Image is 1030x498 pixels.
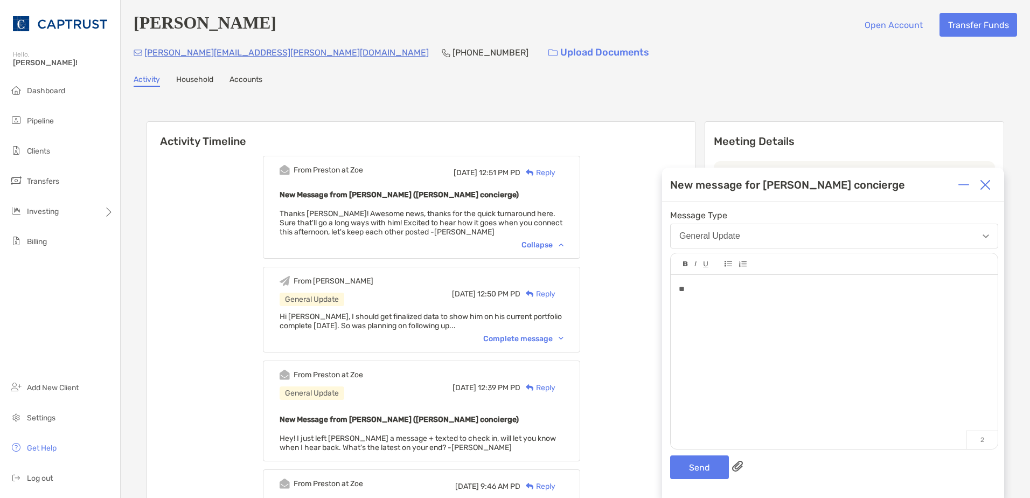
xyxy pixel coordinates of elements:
[453,46,528,59] p: [PHONE_NUMBER]
[694,261,697,267] img: Editor control icon
[294,479,363,488] div: From Preston at Zoe
[13,58,114,67] span: [PERSON_NAME]!
[10,174,23,187] img: transfers icon
[134,50,142,56] img: Email Icon
[10,411,23,424] img: settings icon
[520,481,555,492] div: Reply
[144,46,429,59] p: [PERSON_NAME][EMAIL_ADDRESS][PERSON_NAME][DOMAIN_NAME]
[280,209,562,237] span: Thanks [PERSON_NAME]! Awesome news, thanks for the quick turnaround here. Sure that'll go a long ...
[280,479,290,489] img: Event icon
[483,334,563,343] div: Complete message
[280,370,290,380] img: Event icon
[521,240,563,250] div: Collapse
[670,455,729,479] button: Send
[27,116,54,126] span: Pipeline
[983,234,989,238] img: Open dropdown arrow
[280,434,556,452] span: Hey! I just left [PERSON_NAME] a message + texted to check in, will let you know when I hear back...
[559,243,563,246] img: Chevron icon
[134,13,276,37] h4: [PERSON_NAME]
[548,49,558,57] img: button icon
[280,276,290,286] img: Event icon
[27,207,59,216] span: Investing
[454,168,477,177] span: [DATE]
[280,386,344,400] div: General Update
[27,237,47,246] span: Billing
[10,114,23,127] img: pipeline icon
[280,312,562,330] span: Hi [PERSON_NAME], I should get finalized data to show him on his current portfolio complete [DATE...
[455,482,479,491] span: [DATE]
[134,75,160,87] a: Activity
[479,168,520,177] span: 12:51 PM PD
[683,261,688,267] img: Editor control icon
[10,441,23,454] img: get-help icon
[477,289,520,299] span: 12:50 PM PD
[526,290,534,298] img: Reply icon
[526,169,534,176] img: Reply icon
[27,177,59,186] span: Transfers
[27,413,55,423] span: Settings
[27,383,79,392] span: Add New Client
[10,204,23,217] img: investing icon
[520,288,555,300] div: Reply
[481,482,520,491] span: 9:46 AM PD
[453,383,476,392] span: [DATE]
[958,179,969,190] img: Expand or collapse
[147,122,695,148] h6: Activity Timeline
[966,431,998,449] p: 2
[294,370,363,379] div: From Preston at Zoe
[176,75,213,87] a: Household
[294,276,373,286] div: From [PERSON_NAME]
[670,224,998,248] button: General Update
[280,293,344,306] div: General Update
[679,231,740,241] div: General Update
[980,179,991,190] img: Close
[703,261,708,267] img: Editor control icon
[559,337,563,340] img: Chevron icon
[856,13,931,37] button: Open Account
[229,75,262,87] a: Accounts
[10,381,23,393] img: add_new_client icon
[725,261,732,267] img: Editor control icon
[10,144,23,157] img: clients icon
[520,167,555,178] div: Reply
[739,261,747,267] img: Editor control icon
[13,4,107,43] img: CAPTRUST Logo
[670,210,998,220] span: Message Type
[939,13,1017,37] button: Transfer Funds
[442,49,450,57] img: Phone Icon
[280,165,290,175] img: Event icon
[478,383,520,392] span: 12:39 PM PD
[526,384,534,391] img: Reply icon
[10,234,23,247] img: billing icon
[520,382,555,393] div: Reply
[280,190,519,199] b: New Message from [PERSON_NAME] ([PERSON_NAME] concierge)
[27,474,53,483] span: Log out
[280,415,519,424] b: New Message from [PERSON_NAME] ([PERSON_NAME] concierge)
[541,41,656,64] a: Upload Documents
[732,461,743,472] img: paperclip attachments
[10,84,23,96] img: dashboard icon
[714,135,995,148] p: Meeting Details
[526,483,534,490] img: Reply icon
[27,86,65,95] span: Dashboard
[670,178,905,191] div: New message for [PERSON_NAME] concierge
[452,289,476,299] span: [DATE]
[27,147,50,156] span: Clients
[294,165,363,175] div: From Preston at Zoe
[27,444,57,453] span: Get Help
[10,471,23,484] img: logout icon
